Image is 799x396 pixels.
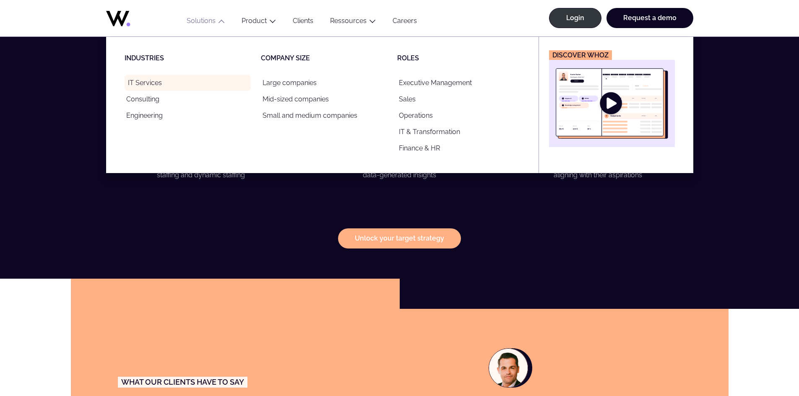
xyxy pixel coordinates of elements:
a: IT Services [125,75,251,91]
button: Solutions [178,17,233,28]
p: with anticipation of future staffing and dynamic staffing [115,159,286,223]
a: Finance & HR [397,140,523,156]
img: Capture-decran-2024-02-21-a-11.17.06.png [489,349,528,387]
a: Mid-sized companies [261,91,387,107]
a: Operations [397,107,523,124]
a: Request a demo [606,8,693,28]
p: Roles [397,54,534,63]
a: Discover Whoz [549,50,675,147]
a: Executive Management [397,75,523,91]
a: Clients [284,17,322,28]
button: Product [233,17,284,28]
a: Ressources [330,17,367,25]
a: Large companies [261,75,387,91]
a: IT & Transformation [397,124,523,140]
a: Unlock your target strategy [338,228,461,248]
p: Company size [261,54,397,63]
a: Engineering [125,107,251,124]
a: Consulting [125,91,251,107]
a: Product [242,17,267,25]
span: What our clients have to say [121,378,244,386]
iframe: Chatbot [744,341,787,384]
a: Sales [397,91,523,107]
a: Login [549,8,601,28]
a: Small and medium companies [261,107,387,124]
button: Ressources [322,17,384,28]
p: Industries [125,54,261,63]
strong: Unlock your target strategy [355,235,444,242]
a: Careers [384,17,425,28]
figcaption: Discover Whoz [549,50,612,60]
